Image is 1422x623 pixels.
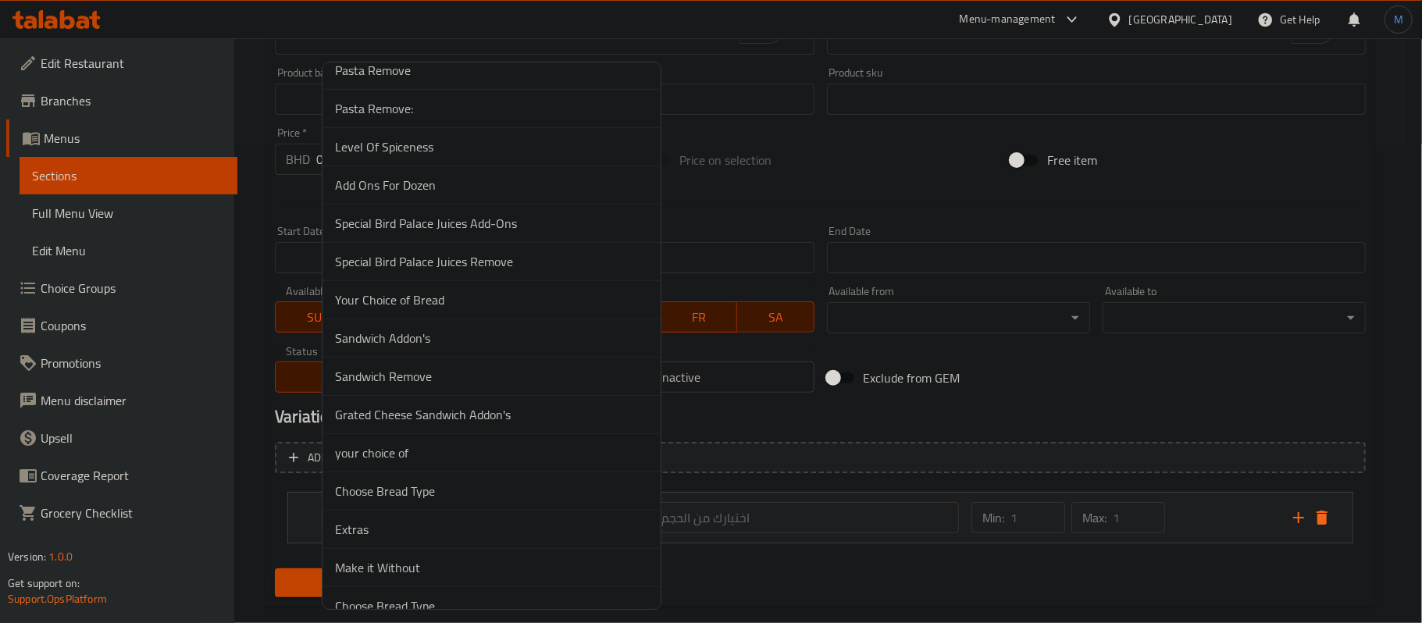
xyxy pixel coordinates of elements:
span: Pasta Remove [335,61,648,80]
span: Add Ons For Dozen [335,176,648,194]
span: Special Bird Palace Juices Remove [335,252,648,271]
span: Choose Bread Type [335,596,648,615]
span: Make it Without [335,558,648,577]
span: Sandwich Addon's [335,329,648,347]
span: Level Of Spiceness [335,137,648,156]
span: Sandwich Remove [335,367,648,386]
span: Extras [335,520,648,539]
span: Grated Cheese Sandwich Addon's [335,405,648,424]
span: Pasta Remove: [335,99,648,118]
span: your choice of [335,443,648,462]
span: Choose Bread Type [335,482,648,500]
span: Special Bird Palace Juices Add-Ons [335,214,648,233]
span: Your Choice of Bread [335,290,648,309]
